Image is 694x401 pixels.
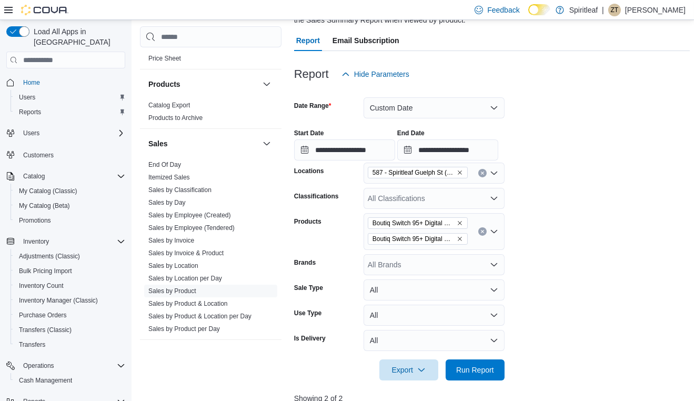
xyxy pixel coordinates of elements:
[15,279,68,292] a: Inventory Count
[19,216,51,225] span: Promotions
[11,308,129,323] button: Purchase Orders
[15,214,125,227] span: Promotions
[294,284,323,292] label: Sale Type
[140,158,281,339] div: Sales
[19,170,49,183] button: Catalog
[19,311,67,319] span: Purchase Orders
[15,106,45,118] a: Reports
[23,237,49,246] span: Inventory
[457,169,463,176] button: Remove 587 - Spiritleaf Guelph St (Georgetown) from selection in this group
[15,279,125,292] span: Inventory Count
[15,309,71,322] a: Purchase Orders
[148,262,198,269] a: Sales by Location
[490,194,498,203] button: Open list of options
[148,114,203,122] span: Products to Archive
[148,174,190,181] a: Itemized Sales
[15,374,125,387] span: Cash Management
[611,4,619,16] span: ZT
[446,359,505,380] button: Run Report
[148,262,198,270] span: Sales by Location
[148,212,231,219] a: Sales by Employee (Created)
[19,252,80,260] span: Adjustments (Classic)
[11,323,129,337] button: Transfers (Classic)
[15,294,102,307] a: Inventory Manager (Classic)
[625,4,686,16] p: [PERSON_NAME]
[294,309,321,317] label: Use Type
[148,325,220,333] span: Sales by Product per Day
[368,167,468,178] span: 587 - Spiritleaf Guelph St (Georgetown)
[2,169,129,184] button: Catalog
[23,151,54,159] span: Customers
[19,76,125,89] span: Home
[148,249,224,257] a: Sales by Invoice & Product
[11,213,129,228] button: Promotions
[490,260,498,269] button: Open list of options
[373,167,455,178] span: 587 - Spiritleaf Guelph St ([GEOGRAPHIC_DATA])
[23,172,45,181] span: Catalog
[490,227,498,236] button: Open list of options
[23,362,54,370] span: Operations
[21,5,68,15] img: Cova
[528,15,529,16] span: Dark Mode
[148,161,181,169] span: End Of Day
[15,185,82,197] a: My Catalog (Classic)
[140,99,281,128] div: Products
[148,274,222,283] span: Sales by Location per Day
[294,129,324,137] label: Start Date
[354,69,409,79] span: Hide Parameters
[11,249,129,264] button: Adjustments (Classic)
[148,186,212,194] a: Sales by Classification
[294,68,329,81] h3: Report
[148,236,194,245] span: Sales by Invoice
[373,234,455,244] span: Boutiq Switch 95+ Digital Diamonds Strawberry Jam + French Toast AIO Pen - 1g
[294,192,339,200] label: Classifications
[148,287,196,295] a: Sales by Product
[457,220,463,226] button: Remove Boutiq Switch 95+ Digital Diamonds Sour Slush + Rainbow Belts AIO Pen - 1g from selection ...
[15,374,76,387] a: Cash Management
[15,185,125,197] span: My Catalog (Classic)
[364,279,505,300] button: All
[602,4,604,16] p: |
[294,258,316,267] label: Brands
[478,169,487,177] button: Clear input
[19,340,45,349] span: Transfers
[140,52,281,69] div: Pricing
[15,199,125,212] span: My Catalog (Beta)
[11,105,129,119] button: Reports
[368,217,468,229] span: Boutiq Switch 95+ Digital Diamonds Sour Slush + Rainbow Belts AIO Pen - 1g
[148,101,190,109] span: Catalog Export
[19,235,125,248] span: Inventory
[19,359,58,372] button: Operations
[11,264,129,278] button: Bulk Pricing Import
[19,282,64,290] span: Inventory Count
[364,97,505,118] button: Custom Date
[19,127,125,139] span: Users
[15,91,39,104] a: Users
[148,54,181,63] span: Price Sheet
[368,233,468,245] span: Boutiq Switch 95+ Digital Diamonds Strawberry Jam + French Toast AIO Pen - 1g
[608,4,621,16] div: Zach T
[148,138,258,149] button: Sales
[15,91,125,104] span: Users
[19,149,58,162] a: Customers
[2,75,129,90] button: Home
[487,5,519,15] span: Feedback
[148,173,190,182] span: Itemized Sales
[19,202,70,210] span: My Catalog (Beta)
[19,148,125,161] span: Customers
[148,199,186,206] a: Sales by Day
[148,237,194,244] a: Sales by Invoice
[15,250,125,263] span: Adjustments (Classic)
[148,224,235,232] a: Sales by Employee (Tendered)
[29,26,125,47] span: Load All Apps in [GEOGRAPHIC_DATA]
[23,129,39,137] span: Users
[15,338,49,351] a: Transfers
[15,265,76,277] a: Bulk Pricing Import
[457,236,463,242] button: Remove Boutiq Switch 95+ Digital Diamonds Strawberry Jam + French Toast AIO Pen - 1g from selecti...
[15,199,74,212] a: My Catalog (Beta)
[294,167,324,175] label: Locations
[294,217,321,226] label: Products
[148,161,181,168] a: End Of Day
